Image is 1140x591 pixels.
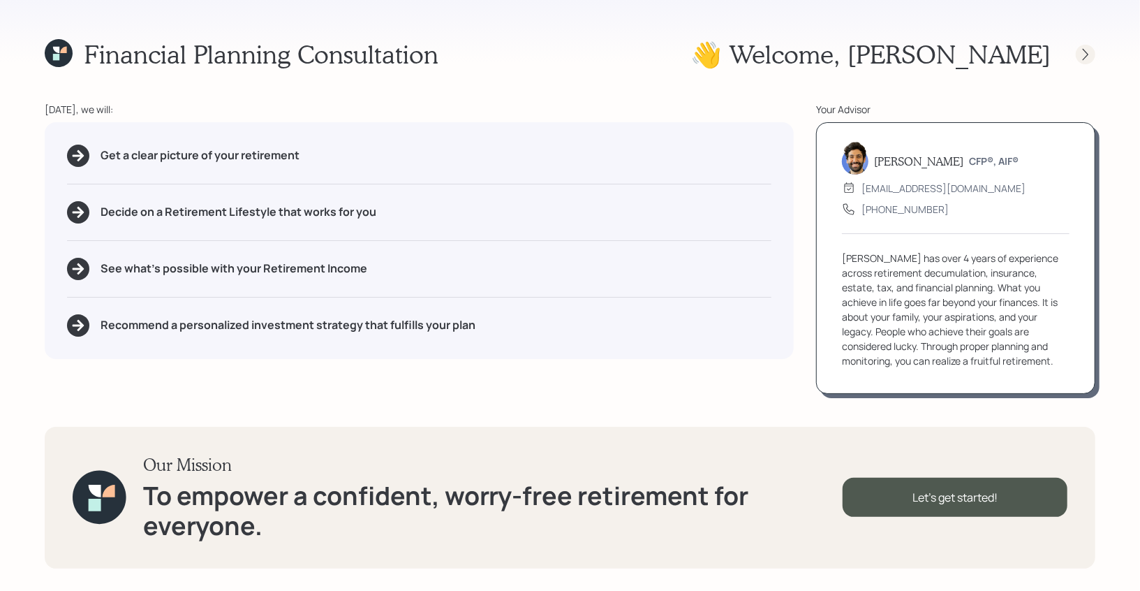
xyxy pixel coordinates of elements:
[874,154,963,168] h5: [PERSON_NAME]
[101,205,376,219] h5: Decide on a Retirement Lifestyle that works for you
[101,319,475,332] h5: Recommend a personalized investment strategy that fulfills your plan
[101,262,367,275] h5: See what's possible with your Retirement Income
[816,102,1095,117] div: Your Advisor
[84,39,438,69] h1: Financial Planning Consultation
[861,202,949,217] div: [PHONE_NUMBER]
[101,149,299,162] h5: Get a clear picture of your retirement
[843,478,1067,517] div: Let's get started!
[842,251,1069,368] div: [PERSON_NAME] has over 4 years of experience across retirement decumulation, insurance, estate, t...
[143,455,843,475] h3: Our Mission
[143,481,843,541] h1: To empower a confident, worry-free retirement for everyone.
[861,181,1026,196] div: [EMAIL_ADDRESS][DOMAIN_NAME]
[45,102,794,117] div: [DATE], we will:
[842,141,868,175] img: eric-schwartz-headshot.png
[969,156,1019,168] h6: CFP®, AIF®
[690,39,1051,69] h1: 👋 Welcome , [PERSON_NAME]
